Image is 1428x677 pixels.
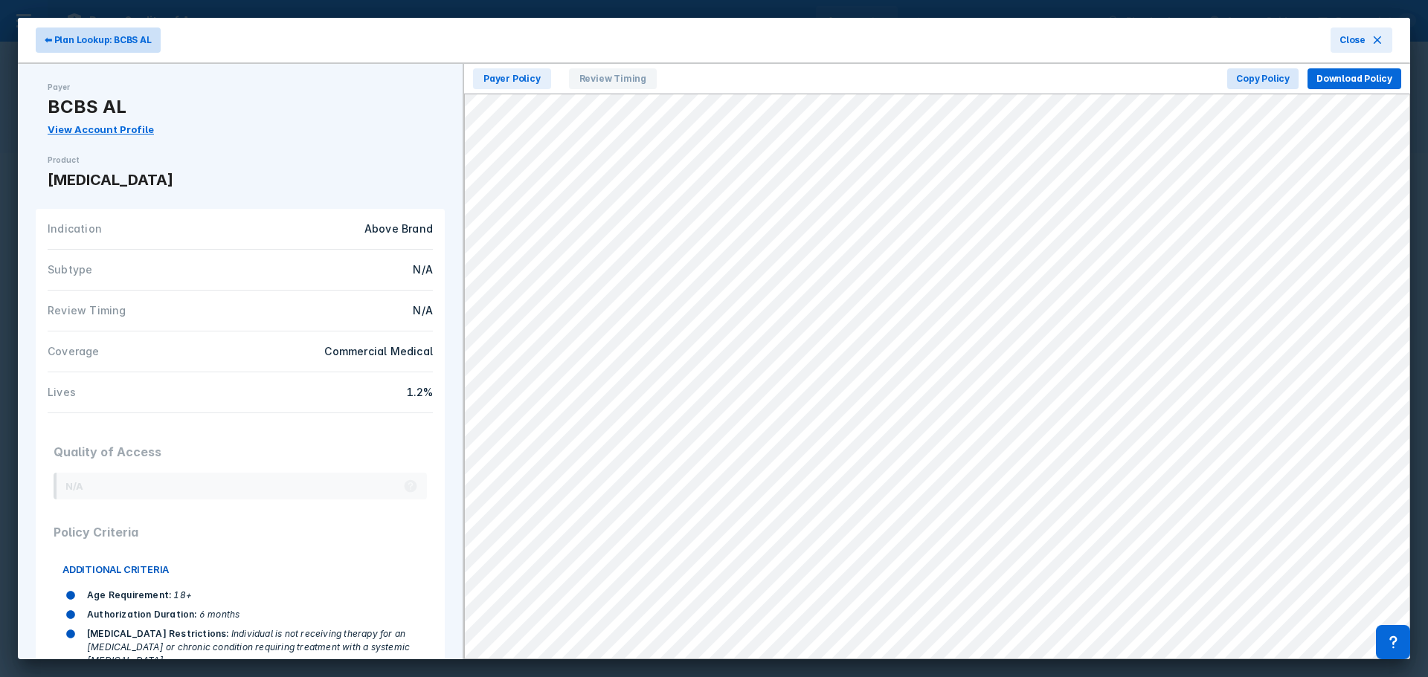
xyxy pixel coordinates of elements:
div: Product [48,155,433,166]
div: Lives [48,384,240,401]
span: [MEDICAL_DATA] Restrictions : [87,628,229,639]
div: 1.2% [249,384,433,401]
span: ADDITIONAL CRITERIA [62,562,169,577]
div: N/A [249,302,433,319]
div: Payer [48,82,433,93]
span: Authorization Duration : [87,609,197,620]
div: Indication [48,221,240,237]
span: 6 months [199,609,240,620]
span: Age Requirement : [87,589,171,600]
span: Download Policy [1316,72,1392,85]
div: Contact Support [1376,625,1410,659]
span: Copy Policy [1236,72,1290,85]
div: N/A [65,479,83,493]
button: Download Policy [1308,68,1401,89]
div: Review Timing [48,302,240,319]
div: BCBS AL [48,96,433,118]
div: Policy Criteria [54,511,427,553]
div: N/A [249,262,433,278]
div: Coverage [48,343,240,360]
a: View Account Profile [48,123,154,135]
span: ⬅ Plan Lookup: BCBS AL [45,33,152,47]
div: Quality of Access [54,431,427,473]
button: Close [1331,27,1392,53]
span: Payer Policy [473,68,551,89]
button: ⬅ Plan Lookup: BCBS AL [36,27,161,53]
div: Above Brand [249,221,433,237]
div: Commercial Medical [249,343,433,360]
span: 18+ [173,589,192,600]
span: Individual is not receiving therapy for an [MEDICAL_DATA] or chronic condition requiring treatmen... [87,628,410,666]
div: Subtype [48,262,240,278]
a: Download Policy [1308,70,1401,85]
span: Review Timing [569,68,657,89]
span: Close [1339,33,1366,47]
button: Copy Policy [1227,68,1299,89]
div: [MEDICAL_DATA] [48,169,433,191]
